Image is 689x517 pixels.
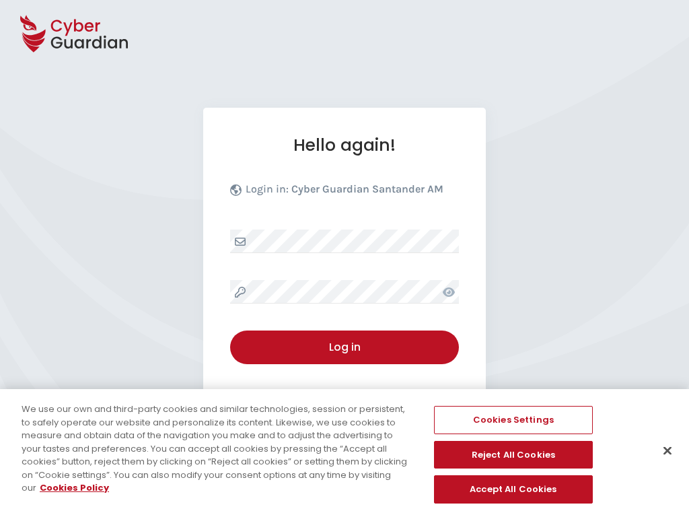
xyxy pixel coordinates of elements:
[230,135,459,156] h1: Hello again!
[246,182,443,203] p: Login in:
[653,436,682,466] button: Close
[291,182,443,195] b: Cyber Guardian Santander AM
[240,339,449,355] div: Log in
[22,403,413,495] div: We use our own and third-party cookies and similar technologies, session or persistent, to safely...
[40,481,109,494] a: More information about your privacy, opens in a new tab
[230,331,459,364] button: Log in
[434,406,593,434] button: Cookies Settings
[434,475,593,504] button: Accept All Cookies
[434,441,593,469] button: Reject All Cookies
